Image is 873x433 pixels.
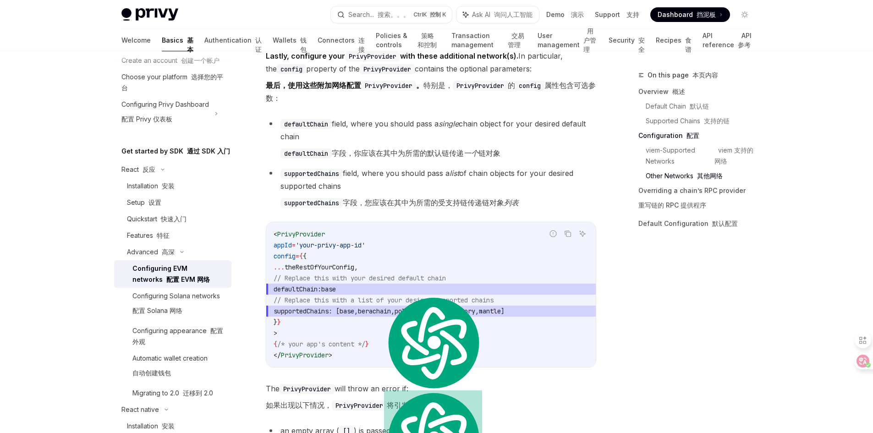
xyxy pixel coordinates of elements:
span: defaultChain: [274,285,321,293]
a: User management 用户管理 [538,29,598,51]
a: Other Networks 其他网络 [646,169,759,183]
font: 字段，您应该在其中为所需的受支持链传递链对象 [280,198,519,207]
font: 钱包 [300,36,307,53]
a: Setup 设置 [114,194,231,211]
em: 一个 [464,148,478,158]
code: supportedChains [280,198,343,208]
span: The will throw an error if: [266,382,596,415]
span: } [274,318,277,326]
div: Configuring Solana networks [132,290,220,320]
font: 演示 [571,11,584,18]
span: = [296,252,299,260]
div: React [121,164,155,175]
div: Search... [348,9,410,20]
code: PrivyProvider [453,81,508,91]
a: Connectors 连接 [318,29,365,51]
a: Policies & controls 策略和控制 [376,29,440,51]
font: 配置 Solana 网络 [132,307,182,314]
font: 控制 K [430,11,446,18]
span: { [299,252,303,260]
span: Dashboard [658,10,716,19]
code: PrivyProvider [361,81,416,91]
span: { [274,340,277,348]
strong: 最后，使用这些附加网络配置 。 [266,81,423,90]
img: light logo [121,8,178,21]
a: Dashboard 挡泥板 [650,7,730,22]
span: > [274,329,277,337]
a: Choose your platform 选择您的平台 [114,69,231,96]
a: Authentication 认证 [204,29,262,51]
font: 交易管理 [508,32,524,49]
a: Overriding a chain’s RPC provider重写链的 RPC 提供程序 [638,183,759,216]
span: PrivyProvider [281,351,329,359]
em: 列表 [504,198,519,207]
div: Quickstart [127,214,187,225]
div: Configuring Privy Dashboard [121,99,209,128]
a: viem-Supported Networks viem 支持的网络 [646,143,759,169]
h5: Get started by SDK [121,146,230,157]
button: Toggle dark mode [737,7,752,22]
li: field, where you should pass a chain object for your desired default chain [266,117,596,163]
font: 默认链 [690,102,709,110]
font: 基本 [187,36,193,53]
a: Default Configuration 默认配置 [638,216,759,231]
font: 安装 [162,182,175,190]
font: 支持的链 [704,117,730,125]
span: </ [274,351,281,359]
code: PrivyProvider [345,51,400,61]
div: Choose your platform [121,71,226,93]
font: 其他网络 [697,172,723,180]
button: Copy the contents from the code block [562,228,574,240]
a: Security 安全 [609,29,645,51]
font: 自动创建钱包 [132,369,171,377]
code: PrivyProvider [332,400,387,411]
font: 字段，你应该在其中为所需的默认链传递 链对象 [280,148,500,158]
a: Welcome [121,29,151,51]
a: Recipes 食谱 [656,29,692,51]
div: Configuring EVM networks [132,263,226,285]
code: PrivyProvider [360,64,415,74]
a: Configuring appearance 配置外观 [114,323,231,350]
font: 安装 [162,422,175,430]
font: 食谱 [685,36,692,53]
strong: Lastly, configure your with these additional network(s). [266,51,518,60]
span: /* your app's content */ [277,340,365,348]
a: Automatic wallet creation自动创建钱包 [114,350,231,385]
a: Demo 演示 [546,10,584,19]
a: Configuring Solana networks配置 Solana 网络 [114,288,231,323]
img: logo.svg [384,295,482,390]
font: 挡泥板 [697,11,716,18]
span: In particular, the property of the contains the optional parameters: [266,49,596,108]
span: > [329,351,332,359]
li: field, where you should pass a of chain objects for your desired supported chains [266,167,596,213]
span: , [354,263,358,271]
font: 安全 [638,36,645,53]
div: Migrating to 2.0 [132,388,213,399]
button: Ask AI [577,228,588,240]
font: 配置 [686,132,699,139]
font: 用户管理 [583,27,596,53]
span: < [274,230,277,238]
code: defaultChain [280,119,332,129]
font: 配置 EVM 网络 [166,275,210,283]
font: 搜索。。。 [378,11,410,18]
button: Search... 搜索。。。CtrlK 控制 K [331,6,452,23]
font: 默认配置 [712,219,738,227]
a: Supported Chains 支持的链 [646,114,759,128]
div: Advanced [127,247,175,258]
span: mantle [479,307,501,315]
span: // Replace this with a list of your desired supported chains [274,296,494,304]
span: Ctrl K [413,11,446,18]
font: 配置 Privy 仪表板 [121,115,172,123]
button: Ask AI 询问人工智能 [456,6,539,23]
font: 反应 [143,165,155,173]
span: config [274,252,296,260]
a: Configuration 配置 [638,128,759,143]
font: 通过 SDK 入门 [187,147,230,155]
font: 概述 [672,88,685,95]
span: : [ [329,307,340,315]
font: 迁移到 2.0 [183,389,213,397]
a: Migrating to 2.0 迁移到 2.0 [114,385,231,401]
div: Features [127,230,170,241]
a: Wallets 钱包 [273,29,307,51]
